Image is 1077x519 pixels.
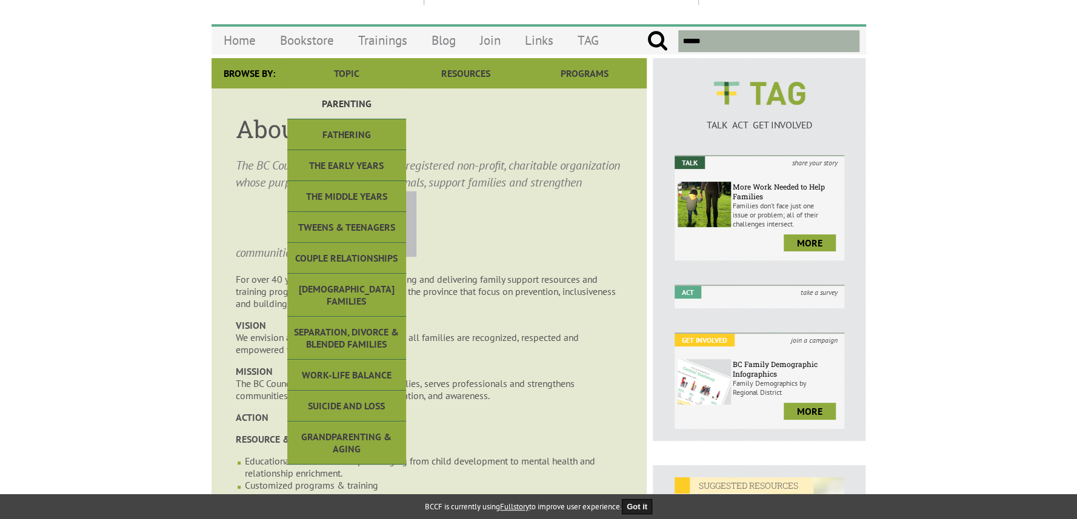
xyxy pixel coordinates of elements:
[287,421,406,464] a: Grandparenting & Aging
[406,58,525,88] a: Resources
[287,150,406,181] a: The Early Years
[513,26,565,55] a: Links
[268,26,346,55] a: Bookstore
[732,359,841,379] h6: BC Family Demographic Infographics
[245,479,622,491] li: Customized programs & training
[287,391,406,421] a: Suicide and Loss
[236,365,273,377] strong: MISSION
[468,26,513,55] a: Join
[705,70,814,116] img: BCCF's TAG Logo
[675,119,845,131] p: TALK ACT GET INVOLVED
[287,58,406,88] a: Topic
[287,317,406,360] a: Separation, Divorce & Blended Families
[287,181,406,212] a: The Middle Years
[500,501,529,512] a: Fullstory
[287,274,406,317] a: [DEMOGRAPHIC_DATA] Families
[236,433,401,445] strong: RESOURCE & PROGRAM DEVELOPMENT
[675,494,845,518] h6: Growing the Nordic Child
[783,334,844,346] i: join a campaign
[236,411,268,423] strong: ACTION
[675,107,845,131] a: TALK ACT GET INVOLVED
[675,286,701,299] em: Act
[236,319,622,355] p: We envision a [GEOGRAPHIC_DATA] where all families are recognized, respected and empowered to thr...
[784,234,836,251] a: more
[245,455,622,479] li: Educational resources on topics ranging from child development to mental health and relationship ...
[236,157,622,261] p: The BC Council for Families is a BC registered non-profit, charitable organization whose purpose ...
[784,156,844,169] i: share your story
[236,273,622,309] p: For over 40 years BCCF has been developing and delivering family support resources and training p...
[287,212,406,243] a: Tweens & Teenagers
[675,334,735,346] em: Get Involved
[419,26,468,55] a: Blog
[346,26,419,55] a: Trainings
[287,119,406,150] a: Fathering
[784,403,836,420] a: more
[236,113,622,145] h1: About
[212,26,268,55] a: Home
[732,182,841,201] h6: More Work Needed to Help Families
[732,379,841,397] p: Family Demographics by Regional District
[647,30,668,52] input: Submit
[732,201,841,228] p: Families don’t face just one issue or problem; all of their challenges intersect.
[675,156,705,169] em: Talk
[287,88,406,119] a: Parenting
[287,243,406,274] a: Couple Relationships
[525,58,644,88] a: Programs
[622,499,652,514] button: Got it
[565,26,611,55] a: TAG
[675,477,813,494] em: SUGGESTED RESOURCES
[236,365,622,402] p: The BC Council for Families supports families, serves professionals and strengthens communities t...
[287,360,406,391] a: Work-Life Balance
[212,58,287,88] div: Browse By:
[793,286,844,299] i: take a survey
[236,319,266,331] strong: VISION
